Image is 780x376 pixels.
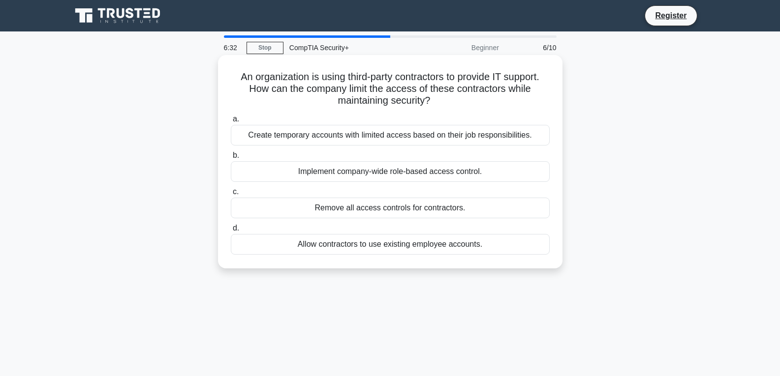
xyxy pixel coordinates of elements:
div: Implement company-wide role-based access control. [231,161,550,182]
a: Stop [247,42,283,54]
span: d. [233,224,239,232]
div: 6:32 [218,38,247,58]
div: Remove all access controls for contractors. [231,198,550,218]
div: Create temporary accounts with limited access based on their job responsibilities. [231,125,550,145]
div: CompTIA Security+ [283,38,419,58]
div: 6/10 [505,38,562,58]
span: a. [233,115,239,123]
div: Beginner [419,38,505,58]
div: Allow contractors to use existing employee accounts. [231,234,550,255]
h5: An organization is using third-party contractors to provide IT support. How can the company limit... [230,71,551,107]
a: Register [649,9,692,22]
span: b. [233,151,239,159]
span: c. [233,187,239,196]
